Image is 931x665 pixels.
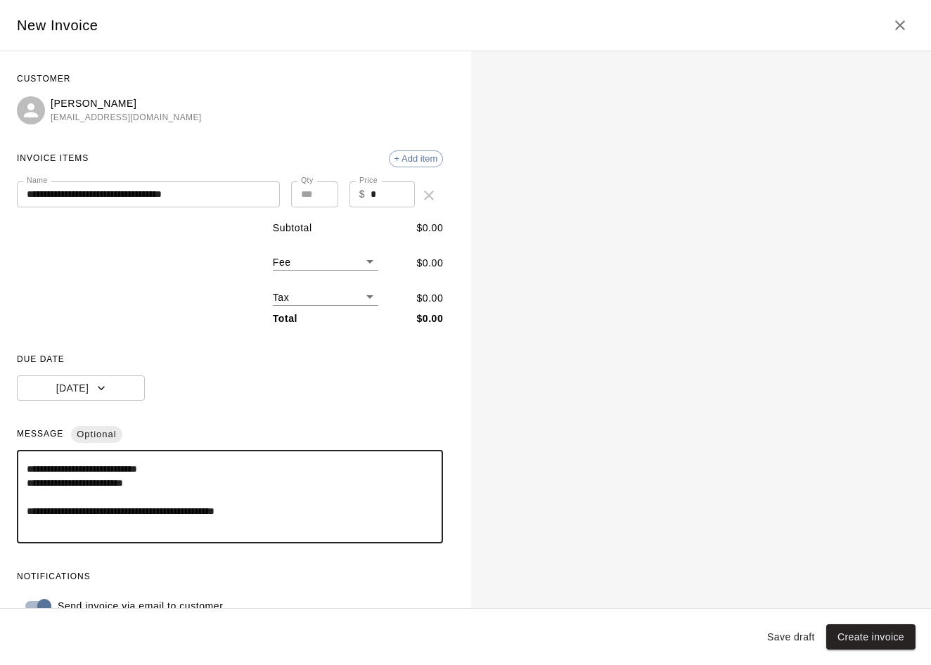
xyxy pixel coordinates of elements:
[416,221,443,235] p: $ 0.00
[390,153,443,164] span: + Add item
[58,599,223,614] p: Send invoice via email to customer
[71,422,122,447] span: Optional
[301,175,314,186] label: Qty
[359,175,378,186] label: Price
[273,313,297,324] b: Total
[17,68,443,91] span: CUSTOMER
[17,375,145,401] button: [DATE]
[826,624,916,650] button: Create invoice
[416,291,443,306] p: $ 0.00
[51,96,202,111] p: [PERSON_NAME]
[886,11,914,39] button: Close
[17,349,443,371] span: DUE DATE
[273,221,312,235] p: Subtotal
[17,566,443,588] span: NOTIFICATIONS
[17,148,89,170] span: INVOICE ITEMS
[27,175,48,186] label: Name
[416,256,443,271] p: $ 0.00
[389,150,444,167] div: + Add item
[17,423,443,446] span: MESSAGE
[416,313,443,324] b: $ 0.00
[17,16,98,35] h5: New Invoice
[359,187,365,202] p: $
[51,111,202,125] span: [EMAIL_ADDRESS][DOMAIN_NAME]
[762,624,821,650] button: Save draft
